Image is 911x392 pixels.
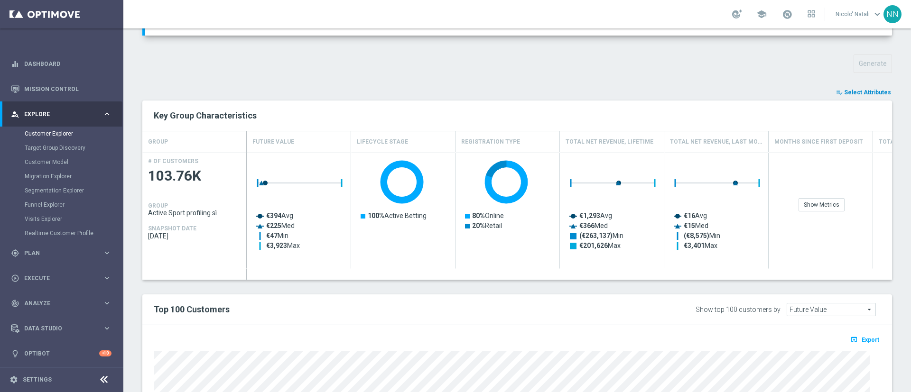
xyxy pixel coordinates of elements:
div: Customer Explorer [25,127,122,141]
text: Min [579,232,623,240]
a: Customer Explorer [25,130,99,137]
div: Optibot [11,341,112,366]
i: open_in_browser [850,336,860,343]
i: lightbulb [11,349,19,358]
text: Min [266,232,288,239]
tspan: (€8,575) [684,232,709,240]
span: Analyze [24,301,102,306]
i: play_circle_outline [11,274,19,283]
div: Analyze [11,299,102,308]
span: keyboard_arrow_down [872,9,883,19]
tspan: €394 [266,212,282,219]
div: Customer Model [25,155,122,169]
button: playlist_add_check Select Attributes [835,87,892,98]
h4: GROUP [148,202,168,209]
tspan: €15 [684,222,695,229]
span: 103.76K [148,167,241,185]
div: Dashboard [11,51,112,76]
tspan: €47 [266,232,278,239]
div: Target Group Discovery [25,141,122,155]
text: Max [579,242,621,249]
a: Funnel Explorer [25,201,99,209]
h4: GROUP [148,134,168,150]
i: person_search [11,110,19,119]
button: track_changes Analyze keyboard_arrow_right [10,300,112,307]
span: Data Studio [24,326,102,331]
span: Plan [24,250,102,256]
h4: Future Value [252,134,294,150]
h4: Total Net Revenue, Lifetime [566,134,653,150]
a: Optibot [24,341,99,366]
text: Max [684,242,717,249]
div: Execute [11,274,102,283]
text: Avg [579,212,612,219]
i: keyboard_arrow_right [102,273,112,283]
i: track_changes [11,299,19,308]
span: Select Attributes [844,89,891,96]
text: Avg [266,212,293,219]
div: play_circle_outline Execute keyboard_arrow_right [10,274,112,282]
text: Active Betting [368,212,427,219]
div: Funnel Explorer [25,198,122,212]
div: Plan [11,249,102,257]
h4: Lifecycle Stage [357,134,408,150]
div: Show top 100 customers by [696,306,781,314]
a: Dashboard [24,51,112,76]
i: settings [9,375,18,384]
a: Realtime Customer Profile [25,229,99,237]
h2: Key Group Characteristics [154,110,881,121]
a: Target Group Discovery [25,144,99,152]
tspan: €1,293 [579,212,600,219]
div: NN [883,5,902,23]
div: Data Studio [11,324,102,333]
div: Visits Explorer [25,212,122,226]
div: Realtime Customer Profile [25,226,122,240]
i: keyboard_arrow_right [102,299,112,308]
button: equalizer Dashboard [10,60,112,68]
span: Export [862,337,879,343]
h4: Total Net Revenue, Last Month [670,134,762,150]
text: Avg [684,212,707,219]
tspan: 20% [472,222,485,229]
a: Settings [23,377,52,383]
tspan: €3,401 [684,242,705,249]
tspan: 80% [472,212,485,219]
div: Press SPACE to select this row. [142,153,247,269]
div: Mission Control [11,76,112,101]
text: Min [684,232,720,240]
a: Migration Explorer [25,173,99,180]
button: Generate [854,55,892,73]
tspan: 100% [368,212,384,219]
h4: Registration Type [461,134,520,150]
i: keyboard_arrow_right [102,248,112,257]
tspan: (€263,137) [579,232,613,240]
tspan: €366 [579,222,595,229]
tspan: €16 [684,212,695,219]
text: Med [266,222,295,229]
h4: Months Since First Deposit [774,134,863,150]
text: Max [266,242,300,249]
tspan: €3,923 [266,242,287,249]
a: Visits Explorer [25,215,99,223]
button: lightbulb Optibot +10 [10,350,112,357]
div: Explore [11,110,102,119]
h4: SNAPSHOT DATE [148,225,196,232]
div: gps_fixed Plan keyboard_arrow_right [10,249,112,257]
button: person_search Explore keyboard_arrow_right [10,110,112,118]
button: Data Studio keyboard_arrow_right [10,325,112,332]
h4: # OF CUSTOMERS [148,158,198,164]
button: Mission Control [10,85,112,93]
text: Med [579,222,608,229]
button: open_in_browser Export [849,333,881,346]
a: Mission Control [24,76,112,101]
span: school [756,9,767,19]
div: Migration Explorer [25,169,122,183]
div: Segmentation Explorer [25,183,122,198]
span: Execute [24,275,102,281]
